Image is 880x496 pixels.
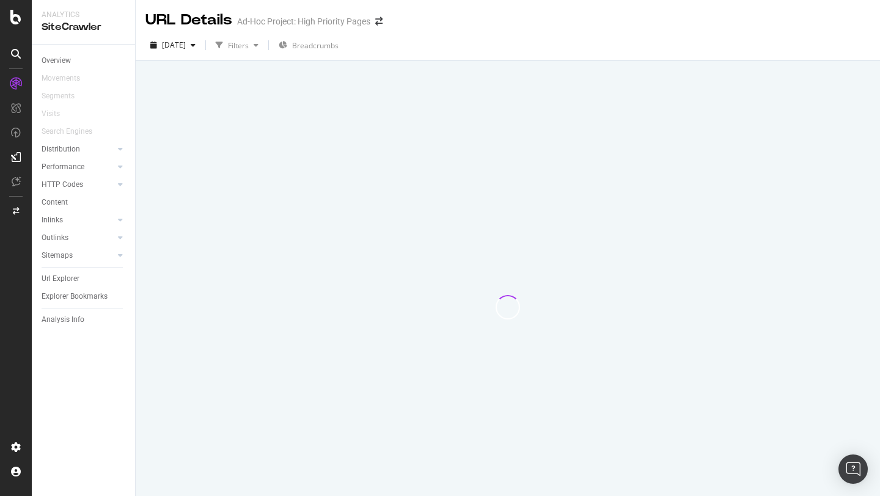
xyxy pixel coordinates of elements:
button: Filters [211,35,263,55]
a: Search Engines [42,125,105,138]
div: Inlinks [42,214,63,227]
div: URL Details [145,10,232,31]
a: Analysis Info [42,313,127,326]
div: Content [42,196,68,209]
a: Outlinks [42,232,114,244]
div: Outlinks [42,232,68,244]
a: HTTP Codes [42,178,114,191]
span: 2025 May. 29th [162,40,186,50]
a: Movements [42,72,92,85]
div: Segments [42,90,75,103]
div: HTTP Codes [42,178,83,191]
a: Distribution [42,143,114,156]
div: Sitemaps [42,249,73,262]
button: [DATE] [145,35,200,55]
div: arrow-right-arrow-left [375,17,383,26]
div: Analytics [42,10,125,20]
a: Visits [42,108,72,120]
a: Overview [42,54,127,67]
span: Breadcrumbs [292,40,339,51]
div: Visits [42,108,60,120]
div: Explorer Bookmarks [42,290,108,303]
div: Ad-Hoc Project: High Priority Pages [237,15,370,27]
div: Movements [42,72,80,85]
button: Breadcrumbs [274,35,343,55]
div: Distribution [42,143,80,156]
a: Inlinks [42,214,114,227]
a: Content [42,196,127,209]
div: Url Explorer [42,272,79,285]
a: Url Explorer [42,272,127,285]
div: Analysis Info [42,313,84,326]
div: SiteCrawler [42,20,125,34]
div: Search Engines [42,125,92,138]
a: Explorer Bookmarks [42,290,127,303]
div: Overview [42,54,71,67]
a: Sitemaps [42,249,114,262]
div: Open Intercom Messenger [838,454,868,484]
a: Segments [42,90,87,103]
div: Filters [228,40,249,51]
a: Performance [42,161,114,173]
div: Performance [42,161,84,173]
